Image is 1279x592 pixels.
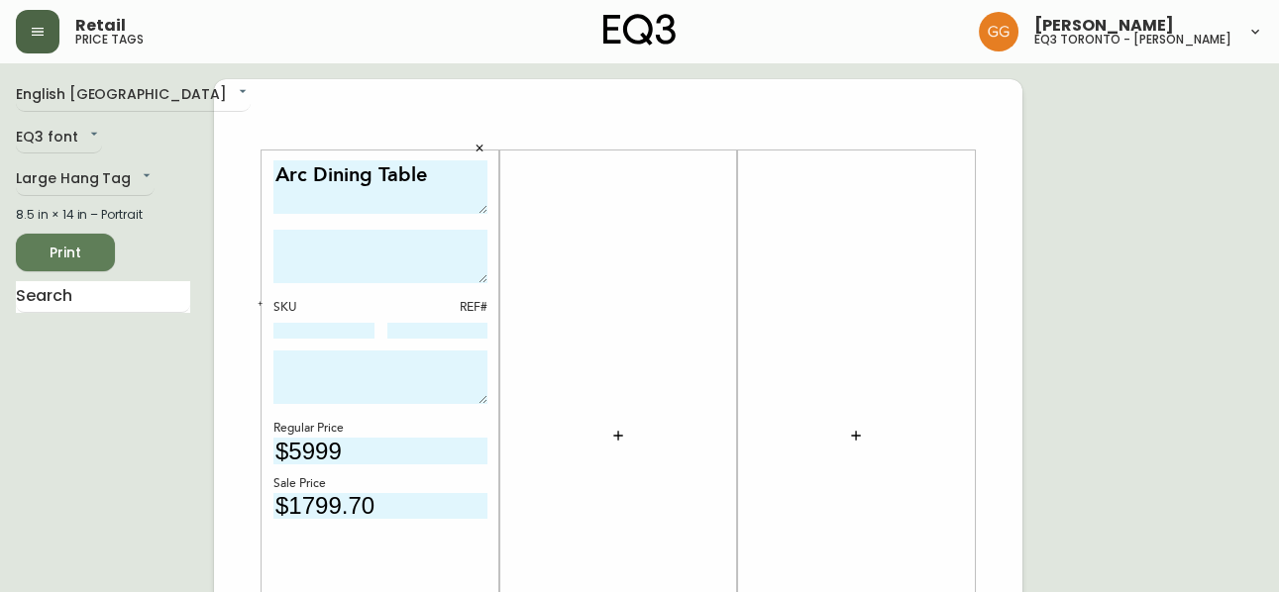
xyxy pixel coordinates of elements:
div: EQ3 font [16,122,102,154]
img: logo [603,14,677,46]
input: Search [16,281,190,313]
input: price excluding $ [273,438,487,464]
div: Sale Price [273,475,487,493]
span: Print [32,241,99,265]
span: [PERSON_NAME] [1034,18,1174,34]
span: Retail [75,18,126,34]
div: 8.5 in × 14 in – Portrait [16,206,190,224]
div: SKU [273,299,374,317]
img: dbfc93a9366efef7dcc9a31eef4d00a7 [979,12,1018,51]
button: Print [16,234,115,271]
h5: price tags [75,34,144,46]
div: English [GEOGRAPHIC_DATA] [16,79,251,112]
input: price excluding $ [273,493,487,520]
div: Large Hang Tag [16,163,155,196]
h5: eq3 toronto - [PERSON_NAME] [1034,34,1231,46]
div: Regular Price [273,420,487,438]
textarea: Arc Dining Table [273,160,487,215]
div: REF# [387,299,488,317]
